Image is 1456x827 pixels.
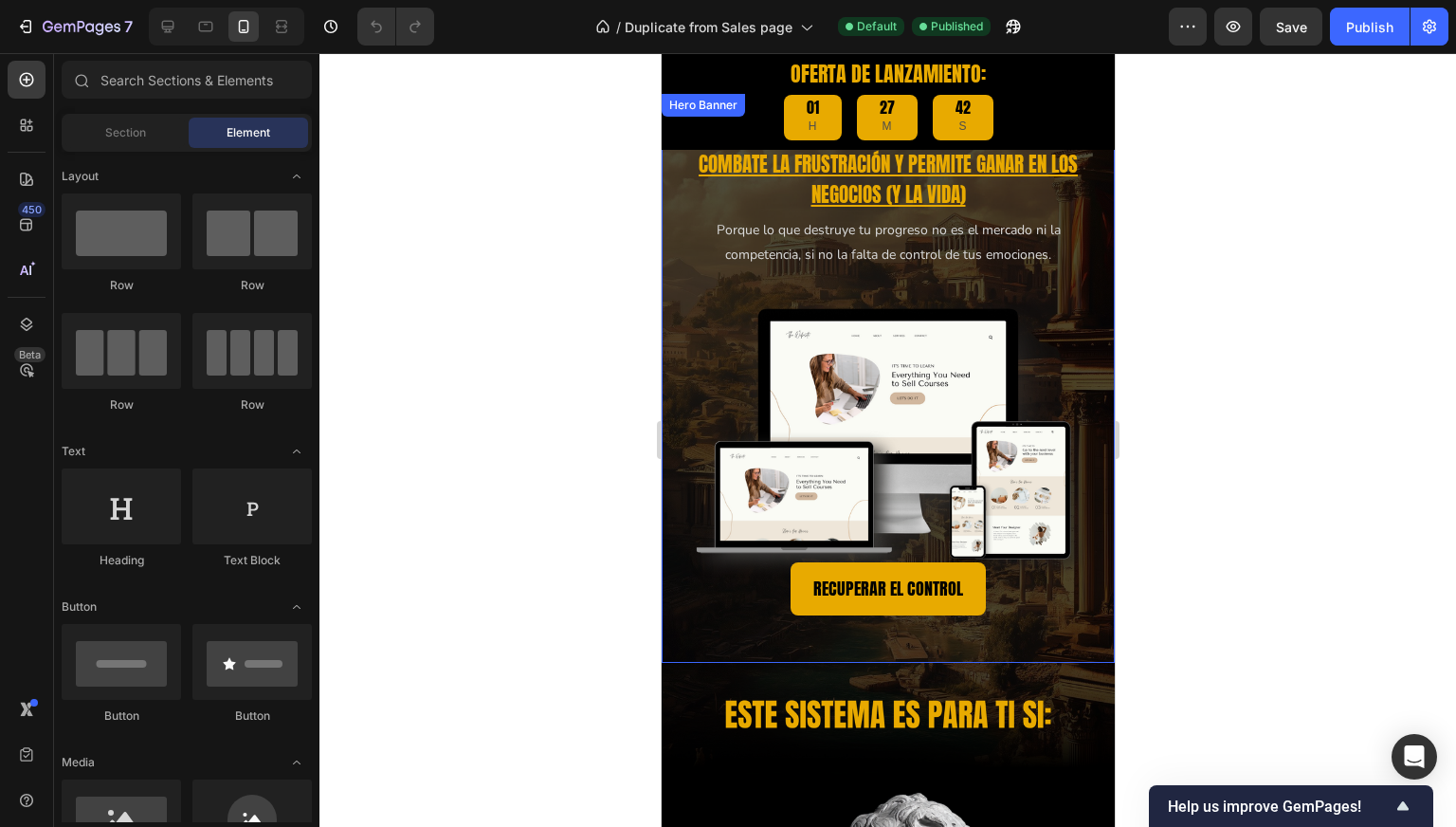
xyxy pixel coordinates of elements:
[1276,19,1307,35] span: Save
[282,161,312,192] span: Toggle open
[857,18,897,35] span: Default
[62,277,181,294] div: Row
[357,8,434,46] div: Undo/Redo
[282,747,312,778] span: Toggle open
[625,17,792,37] span: Duplicate from Sales page
[616,17,621,37] span: /
[62,61,312,99] input: Search Sections & Elements
[62,708,181,725] div: Button
[282,436,312,467] span: Toggle open
[62,754,95,771] span: Media
[192,396,312,413] div: Row
[1330,8,1410,46] button: Publish
[227,124,270,141] span: Element
[282,592,312,622] span: Toggle open
[192,552,312,569] div: Text Block
[62,396,181,413] div: Row
[1260,8,1322,46] button: Save
[124,15,133,38] p: 7
[62,168,99,185] span: Layout
[1346,17,1393,37] div: Publish
[62,443,85,460] span: Text
[14,347,45,362] div: Beta
[662,53,1115,827] iframe: Design area
[18,202,45,217] div: 450
[1168,798,1392,816] span: Help us improve GemPages!
[8,8,141,46] button: 7
[105,124,146,141] span: Section
[1168,795,1414,818] button: Show survey - Help us improve GemPages!
[1392,734,1437,780] div: Open Intercom Messenger
[62,552,181,569] div: Heading
[62,598,97,616] span: Button
[192,708,312,725] div: Button
[192,277,312,294] div: Row
[931,18,983,35] span: Published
